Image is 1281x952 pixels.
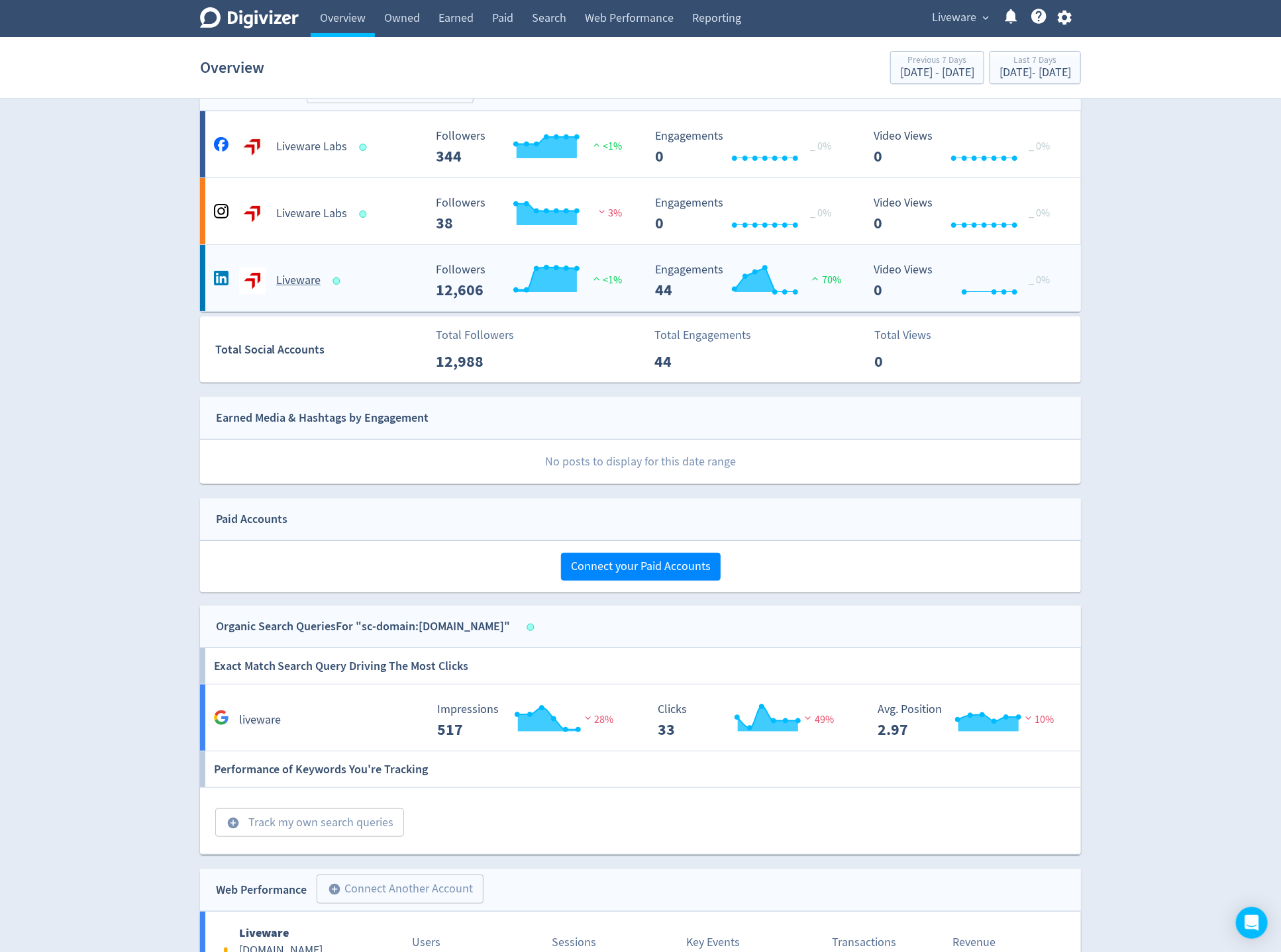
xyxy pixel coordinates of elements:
div: Previous 7 Days [900,56,974,67]
div: [DATE] - [DATE] [999,67,1071,79]
p: Key Events [686,933,740,951]
svg: Avg. Position 2.97 [872,703,1070,738]
p: Total Views [874,326,950,344]
p: 0 [874,350,950,373]
p: No posts to display for this date range [201,440,1081,484]
a: Liveware Labs undefinedLiveware Labs Followers --- Followers 38 3% Engagements 0 Engagements 0 _ ... [200,178,1081,244]
h6: Exact Match Search Query Driving The Most Clicks [214,648,469,684]
a: Liveware undefinedLiveware Followers --- <1% Followers 12,606 Engagements 44 Engagements 44 70% V... [200,245,1081,311]
span: 70% [809,273,841,287]
img: Liveware Labs undefined [239,134,266,160]
img: Liveware undefined [239,267,266,294]
h1: Overview [200,46,264,89]
h5: Liveware Labs [276,139,347,155]
div: Last 7 Days [999,56,1071,67]
p: 12,988 [436,350,512,373]
span: <1% [590,273,623,287]
span: Data last synced: 6 Oct 2025, 9:02pm (AEDT) [360,211,371,218]
a: Track my own search queries [205,814,404,829]
button: Connect your Paid Accounts [561,553,721,581]
p: Total Engagements [654,326,751,344]
span: 28% [582,713,614,726]
img: negative-performance.svg [801,713,815,723]
img: negative-performance.svg [595,207,609,216]
span: Data last synced: 6 Oct 2025, 9:02pm (AEDT) [333,277,344,285]
button: Track my own search queries [215,808,404,837]
svg: Engagements 0 [648,197,847,232]
span: 10% [1022,713,1054,726]
span: expand_more [980,12,992,24]
div: Earned Media & Hashtags by Engagement [216,408,429,428]
img: positive-performance.svg [590,273,603,283]
span: 3% [595,207,623,220]
div: Paid Accounts [216,510,287,529]
svg: Video Views 0 [868,197,1066,232]
span: <1% [590,140,623,153]
svg: Followers --- [430,130,629,165]
p: Transactions [832,933,896,951]
img: positive-performance.svg [590,140,603,150]
span: _ 0% [1029,273,1050,287]
p: Total Followers [436,326,514,344]
span: _ 0% [1029,207,1050,220]
svg: Clicks 33 [651,703,850,738]
span: Data last synced: 6 Oct 2025, 9:02pm (AEDT) [360,144,371,151]
h5: Liveware Labs [276,206,347,222]
p: 44 [654,350,731,373]
span: Liveware [932,7,976,28]
span: add_circle [328,882,341,896]
span: 49% [801,713,834,726]
h5: liveware [239,712,281,728]
svg: Impressions 517 [431,703,630,738]
img: negative-performance.svg [1022,713,1035,723]
a: Liveware Labs undefinedLiveware Labs Followers --- <1% Followers 344 Engagements 0 Engagements 0 ... [200,111,1081,177]
button: Liveware [927,7,992,28]
svg: Video Views 0 [868,130,1066,165]
span: add_circle [227,816,240,830]
svg: Engagements 44 [648,263,847,299]
svg: Engagements 0 [648,130,847,165]
span: Data last synced: 7 Oct 2025, 4:02am (AEDT) [527,624,538,631]
a: Connect your Paid Accounts [561,559,721,574]
p: Users [412,933,440,951]
img: negative-performance.svg [582,713,595,723]
span: Connect your Paid Accounts [571,561,711,573]
span: _ 0% [1029,140,1050,153]
button: Connect Another Account [317,875,484,904]
div: Organic Search Queries For "sc-domain:[DOMAIN_NAME]" [216,617,510,636]
div: [DATE] - [DATE] [900,67,974,79]
h6: Performance of Keywords You're Tracking [214,751,429,787]
button: Previous 7 Days[DATE] - [DATE] [890,51,984,84]
span: _ 0% [810,140,831,153]
div: Open Intercom Messenger [1236,907,1268,939]
div: Total Social Accounts [215,340,427,359]
svg: Followers --- [430,263,629,299]
img: positive-performance.svg [809,273,822,283]
div: Web Performance [216,881,307,900]
img: Liveware Labs undefined [239,201,266,227]
svg: Followers --- [430,197,629,232]
b: Liveware [239,925,289,941]
a: liveware Impressions 517 Impressions 517 28% Clicks 33 Clicks 33 49% Avg. Position 2.97 Avg. Posi... [200,685,1081,751]
a: Connect Another Account [307,877,484,904]
svg: Video Views 0 [868,263,1066,299]
span: _ 0% [810,207,831,220]
p: Sessions [552,933,596,951]
button: Last 7 Days[DATE]- [DATE] [990,51,1081,84]
h5: Liveware [276,273,321,289]
p: Revenue [952,933,996,951]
